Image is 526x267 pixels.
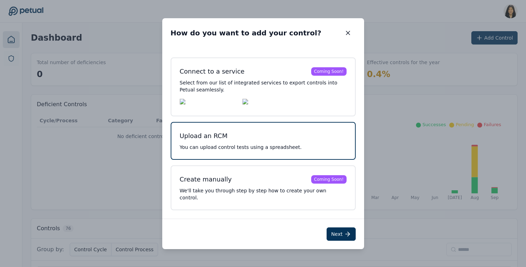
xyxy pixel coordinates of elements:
[180,67,245,76] div: Connect to a service
[180,144,347,151] p: You can upload control tests using a spreadsheet.
[171,57,356,116] button: Connect to a serviceComing Soon!Select from our list of integrated services to export controls in...
[171,28,321,38] h2: How do you want to add your control?
[180,187,347,201] p: We'll take you through step by step how to create your own control.
[171,122,356,160] button: Upload an RCMYou can upload control tests using a spreadsheet.
[242,99,289,107] img: Workiva
[180,99,237,107] img: Auditboard
[311,67,347,76] div: Coming Soon!
[327,227,356,241] button: Next
[311,175,347,184] div: Coming Soon!
[180,131,228,141] div: Upload an RCM
[180,174,232,184] div: Create manually
[171,165,356,210] button: Create manuallyComing Soon!We'll take you through step by step how to create your own control.
[180,79,347,93] p: Select from our list of integrated services to export controls into Petual seamlessly.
